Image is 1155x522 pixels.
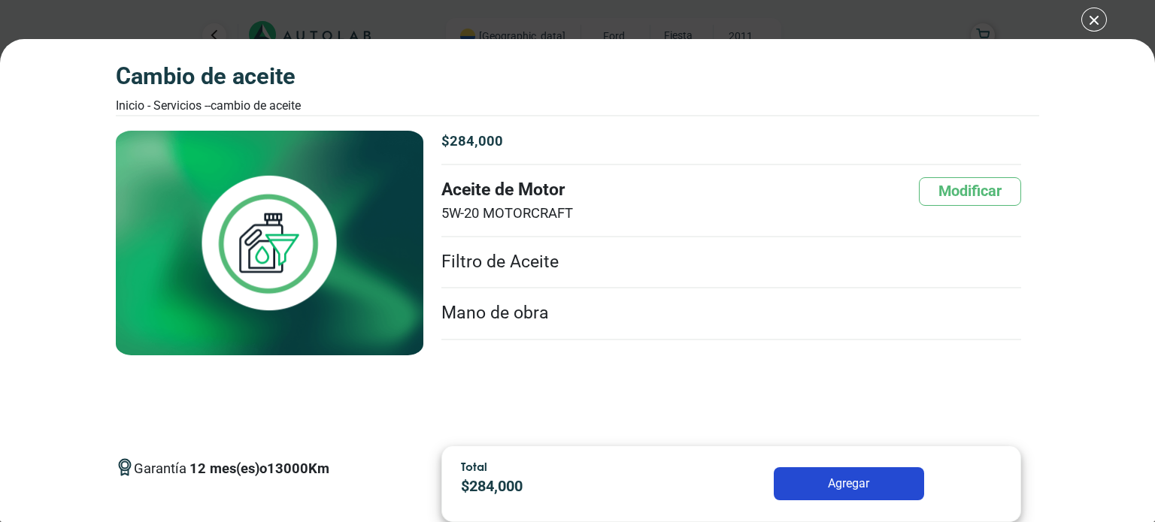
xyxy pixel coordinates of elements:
[441,177,573,204] font: Aceite de Motor
[461,460,487,473] span: Total
[189,458,329,479] p: 12 mes(es) o 13000 Km
[919,177,1021,206] button: Modificar
[441,288,1021,340] li: Mano de obra
[441,203,573,224] span: 5W-20 MOTORCRAFT
[116,97,301,115] div: Inicio - Servicios - -
[116,63,301,91] h3: CAMBIO DE ACEITE
[134,458,329,491] span: Garantía
[461,475,673,498] p: $ 284,000
[774,467,924,500] button: Agregar
[211,98,301,113] font: CAMBIO DE ACEITE
[441,237,1021,289] li: Filtro de Aceite
[441,131,1021,152] p: $ 284,000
